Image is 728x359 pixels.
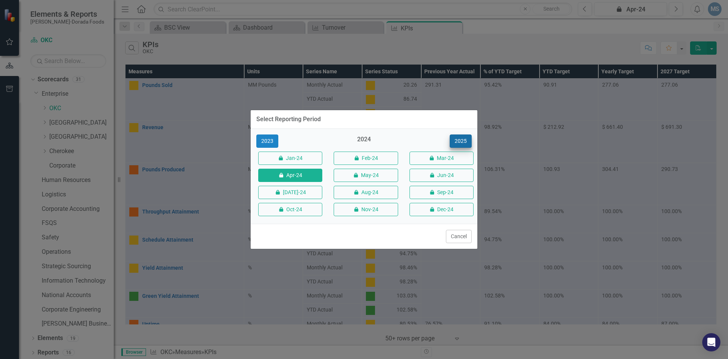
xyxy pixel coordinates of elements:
button: Apr-24 [258,169,322,182]
button: Sep-24 [409,186,474,199]
button: Aug-24 [334,186,398,199]
button: Mar-24 [409,152,474,165]
button: [DATE]-24 [258,186,322,199]
button: 2023 [256,134,278,148]
div: Select Reporting Period [256,116,321,123]
div: 2024 [332,135,396,148]
button: Nov-24 [334,203,398,216]
button: 2025 [450,134,472,148]
button: Jun-24 [409,169,474,182]
button: Jan-24 [258,152,322,165]
button: May-24 [334,169,398,182]
button: Oct-24 [258,203,322,216]
button: Feb-24 [334,152,398,165]
div: Open Intercom Messenger [702,333,720,351]
button: Cancel [446,230,472,243]
button: Dec-24 [409,203,474,216]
